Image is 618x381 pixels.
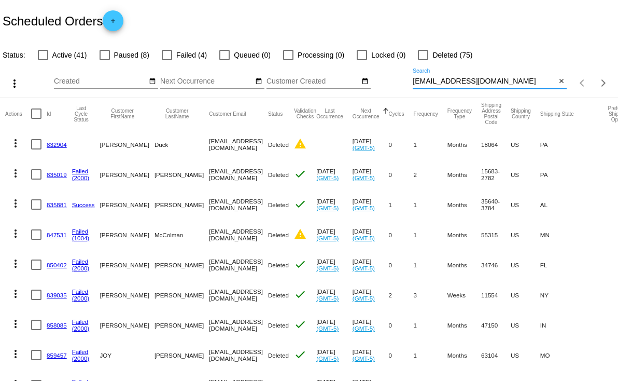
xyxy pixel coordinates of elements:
button: Change sorting for Id [47,111,51,117]
a: 835881 [47,201,67,208]
mat-cell: US [511,280,540,310]
mat-cell: 1 [389,189,414,220]
mat-cell: 1 [414,129,447,159]
a: (GMT-5) [353,174,375,181]
span: Deleted [268,292,289,298]
mat-cell: [PERSON_NAME] [154,189,209,220]
a: 850402 [47,262,67,268]
a: Success [72,201,95,208]
a: Failed [72,288,89,295]
mat-header-cell: Validation Checks [294,98,316,129]
mat-cell: 63104 [481,340,511,370]
mat-cell: [DATE] [353,280,389,310]
mat-cell: US [511,340,540,370]
mat-icon: check [294,168,306,180]
span: Processing (0) [298,49,344,61]
mat-cell: AL [540,189,608,220]
mat-icon: warning [294,228,306,240]
span: Locked (0) [371,49,405,61]
mat-cell: [EMAIL_ADDRESS][DOMAIN_NAME] [209,129,268,159]
a: 858085 [47,322,67,329]
mat-icon: date_range [149,77,156,86]
a: Failed [72,228,89,235]
button: Change sorting for CustomerEmail [209,111,246,117]
a: (GMT-5) [353,144,375,151]
mat-cell: [DATE] [353,189,389,220]
mat-cell: [PERSON_NAME] [100,189,154,220]
button: Previous page [572,73,593,93]
mat-cell: 47150 [481,310,511,340]
a: (GMT-5) [316,355,339,362]
mat-icon: warning [294,138,306,150]
mat-cell: 1 [414,220,447,250]
button: Clear [556,76,567,87]
a: (GMT-5) [353,325,375,332]
mat-cell: 34746 [481,250,511,280]
a: 847531 [47,232,67,238]
mat-cell: [DATE] [353,250,389,280]
mat-cell: JOY [100,340,154,370]
button: Change sorting for FrequencyType [447,108,472,119]
mat-cell: [EMAIL_ADDRESS][DOMAIN_NAME] [209,340,268,370]
a: (GMT-5) [353,355,375,362]
mat-cell: [EMAIL_ADDRESS][DOMAIN_NAME] [209,280,268,310]
mat-cell: Months [447,220,481,250]
mat-cell: US [511,250,540,280]
a: Failed [72,168,89,174]
input: Search [413,77,556,86]
a: 832904 [47,141,67,148]
a: 859457 [47,352,67,359]
mat-icon: check [294,288,306,301]
mat-icon: more_vert [9,348,22,360]
mat-cell: [EMAIL_ADDRESS][DOMAIN_NAME] [209,220,268,250]
mat-cell: [PERSON_NAME] [154,280,209,310]
mat-cell: [DATE] [316,340,353,370]
mat-icon: more_vert [9,318,22,330]
mat-cell: 0 [389,220,414,250]
mat-cell: Months [447,189,481,220]
mat-cell: 1 [414,250,447,280]
h2: Scheduled Orders [3,10,123,31]
mat-cell: US [511,159,540,189]
mat-cell: 2 [414,159,447,189]
mat-cell: IN [540,310,608,340]
mat-cell: MN [540,220,608,250]
span: Active (41) [52,49,87,61]
mat-cell: PA [540,159,608,189]
mat-cell: 0 [389,129,414,159]
span: Status: [3,51,25,59]
mat-icon: more_vert [9,167,22,180]
mat-cell: [DATE] [316,310,353,340]
span: Deleted [268,201,289,208]
a: (GMT-5) [316,295,339,302]
a: (GMT-5) [353,205,375,211]
mat-icon: more_vert [8,77,21,90]
mat-icon: check [294,198,306,210]
a: (GMT-5) [316,174,339,181]
mat-cell: [PERSON_NAME] [154,250,209,280]
button: Change sorting for ShippingState [540,111,574,117]
mat-cell: [DATE] [316,280,353,310]
a: (2000) [72,325,90,332]
mat-cell: Months [447,129,481,159]
mat-cell: US [511,310,540,340]
a: (1004) [72,235,90,241]
a: (GMT-5) [316,265,339,271]
mat-cell: [PERSON_NAME] [100,280,154,310]
a: (2000) [72,295,90,302]
mat-cell: FL [540,250,608,280]
a: (GMT-5) [353,265,375,271]
mat-cell: 0 [389,159,414,189]
mat-cell: [PERSON_NAME] [154,310,209,340]
mat-cell: 35640-3784 [481,189,511,220]
mat-cell: Months [447,340,481,370]
mat-cell: Duck [154,129,209,159]
mat-icon: date_range [361,77,369,86]
a: Failed [72,318,89,325]
a: 839035 [47,292,67,298]
mat-cell: 11554 [481,280,511,310]
mat-cell: [DATE] [353,159,389,189]
mat-icon: more_vert [9,137,22,149]
mat-cell: [PERSON_NAME] [154,340,209,370]
button: Change sorting for LastProcessingCycleId [72,105,91,123]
